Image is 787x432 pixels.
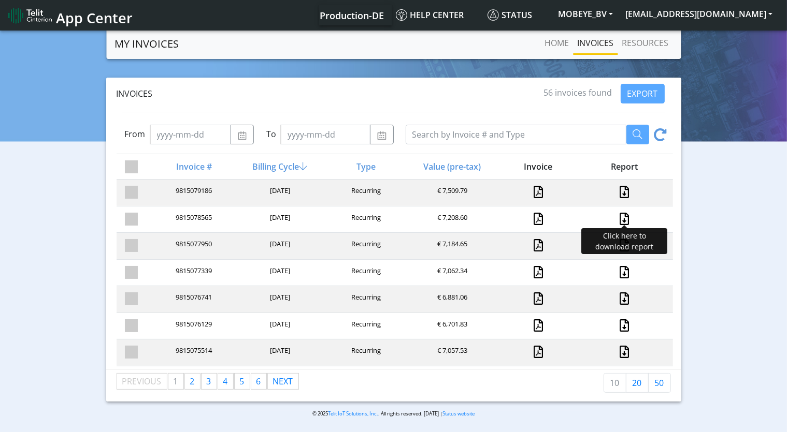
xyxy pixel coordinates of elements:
div: Type [322,160,408,173]
a: App Center [8,4,131,26]
a: Next page [268,374,298,389]
label: To [266,128,276,140]
div: 9815075514 [150,346,236,360]
div: € 7,208.60 [408,213,494,227]
span: Invoices [117,88,153,99]
span: Help center [396,9,464,21]
div: Invoice [494,160,580,173]
button: EXPORT [621,84,665,103]
span: 2 [190,376,195,387]
div: [DATE] [236,292,322,306]
label: From [125,128,146,140]
div: Value (pre-tax) [408,160,494,173]
div: 9815077950 [150,239,236,253]
div: [DATE] [236,266,322,280]
span: Production-DE [320,9,384,22]
div: Recurring [322,319,408,333]
div: 9815076129 [150,319,236,333]
div: Recurring [322,346,408,360]
div: Recurring [322,186,408,200]
p: © 2025 . All rights reserved. [DATE] | [205,410,583,418]
span: 56 invoices found [544,87,612,98]
input: yyyy-mm-dd [150,125,231,144]
img: logo-telit-cinterion-gw-new.png [8,7,52,24]
button: [EMAIL_ADDRESS][DOMAIN_NAME] [619,5,779,23]
img: calendar.svg [377,131,387,140]
div: € 6,881.06 [408,292,494,306]
div: [DATE] [236,346,322,360]
a: Status [483,5,552,25]
div: Report [580,160,666,173]
a: Help center [392,5,483,25]
a: Your current platform instance [319,5,383,25]
div: Recurring [322,266,408,280]
span: 4 [223,376,228,387]
span: 3 [207,376,211,387]
div: 9815077339 [150,266,236,280]
a: Status website [442,410,475,417]
a: 20 [626,373,649,393]
div: Invoice # [150,160,236,173]
span: 1 [174,376,178,387]
div: Recurring [322,239,408,253]
a: MY INVOICES [115,34,179,54]
div: [DATE] [236,319,322,333]
div: 9815078565 [150,213,236,227]
div: [DATE] [236,213,322,227]
div: € 6,701.83 [408,319,494,333]
div: [DATE] [236,239,322,253]
img: knowledge.svg [396,9,407,21]
span: Previous [122,376,162,387]
div: € 7,184.65 [408,239,494,253]
div: Billing Cycle [236,160,322,173]
img: calendar.svg [237,131,247,140]
div: € 7,057.53 [408,346,494,360]
a: Telit IoT Solutions, Inc. [328,410,378,417]
ul: Pagination [117,373,299,390]
a: RESOURCES [618,33,672,53]
a: Home [540,33,573,53]
a: INVOICES [573,33,618,53]
img: status.svg [488,9,499,21]
button: MOBEYE_BV [552,5,619,23]
div: [DATE] [236,186,322,200]
div: € 7,062.34 [408,266,494,280]
span: 6 [256,376,261,387]
span: App Center [56,8,133,27]
div: € 7,509.79 [408,186,494,200]
input: yyyy-mm-dd [280,125,370,144]
div: Click here to download report [581,228,667,254]
span: 5 [240,376,245,387]
div: 9815076741 [150,292,236,306]
a: 50 [648,373,671,393]
div: 9815079186 [150,186,236,200]
input: Search by Invoice # and Type [406,125,626,144]
div: Recurring [322,213,408,227]
div: Recurring [322,292,408,306]
span: Status [488,9,532,21]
